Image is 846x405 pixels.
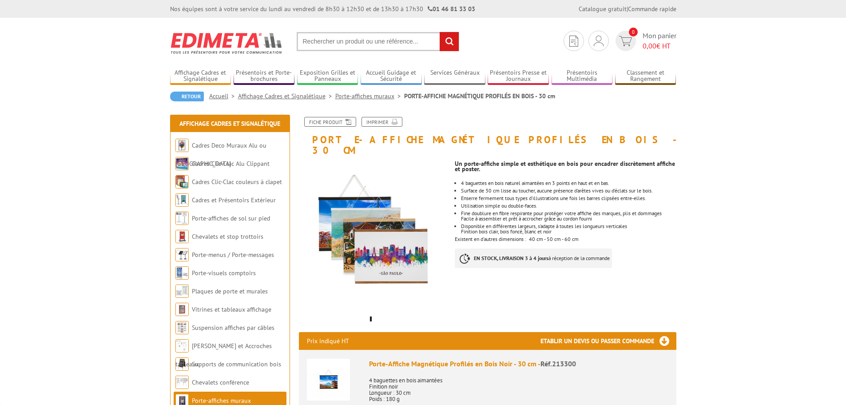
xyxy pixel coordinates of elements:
[299,160,449,310] img: 213300_profiles_bois_aimantes_30_cm.jpg
[455,249,612,268] p: à réception de la commande
[307,332,349,350] p: Prix indiqué HT
[192,233,263,241] a: Chevalets et stop trottoirs
[455,160,675,173] strong: Un porte-affiche simple et esthétique en bois pour encadrer discrètement affiche et poster.
[615,69,676,84] a: Classement et Rangement
[461,196,676,201] li: Enserre fermement tous types d’illustrations une fois les barres clipsées entre-elles.
[175,376,189,389] img: Chevalets conférence
[292,117,683,156] h1: PORTE-AFFICHE MAGNÉTIQUE PROFILÉS EN BOIS - 30 cm
[175,139,189,152] img: Cadres Deco Muraux Alu ou Bois
[192,178,282,186] a: Cadres Clic-Clac couleurs à clapet
[455,156,683,277] div: Existent en d'autres dimensions : 40 cm - 50 cm - 60 cm
[488,69,549,84] a: Présentoirs Presse et Journaux
[369,371,668,402] p: 4 baguettes en bois aimantées Finition noir Longueur : 30 cm Poids : 180 g
[170,27,283,60] img: Edimeta
[192,378,249,386] a: Chevalets conférence
[613,31,676,51] a: devis rapide 0 Mon panier 0,00€ HT
[440,32,459,51] input: rechercher
[297,32,459,51] input: Rechercher un produit ou une référence...
[175,175,189,188] img: Cadres Clic-Clac couleurs à clapet
[369,359,668,369] div: Porte-Affiche Magnétique Profilés en Bois Noir - 30 cm -
[175,266,189,280] img: Porte-visuels comptoirs
[175,342,272,368] a: [PERSON_NAME] et Accroches tableaux
[297,69,358,84] a: Exposition Grilles et Panneaux
[192,287,268,295] a: Plaques de porte et murales
[461,216,676,221] p: Facile à assembler et prêt à accrocher grâce au cordon fourni
[335,92,404,100] a: Porte-affiches muraux
[238,92,335,100] a: Affichage Cadres et Signalétique
[179,120,280,128] a: Affichage Cadres et Signalétique
[192,251,274,259] a: Porte-menus / Porte-messages
[628,5,676,13] a: Commande rapide
[428,5,475,13] strong: 01 46 81 33 03
[361,117,402,127] a: Imprimer
[629,28,638,36] span: 0
[594,36,604,46] img: devis rapide
[619,36,632,46] img: devis rapide
[192,214,270,222] a: Porte-affiches de sol sur pied
[474,255,548,261] strong: EN STOCK, LIVRAISON 3 à 4 jours
[404,92,555,100] li: PORTE-AFFICHE MAGNÉTIQUE PROFILÉS EN BOIS - 30 cm
[579,5,627,13] a: Catalogue gratuit
[192,324,274,332] a: Suspension affiches par câbles
[209,92,238,100] a: Accueil
[192,196,276,204] a: Cadres et Présentoirs Extérieur
[424,69,485,84] a: Services Généraux
[461,229,676,234] p: Finition bois clair, bois foncé, blanc et noir
[192,269,256,277] a: Porte-visuels comptoirs
[643,41,676,51] span: € HT
[569,36,578,47] img: devis rapide
[170,92,204,101] a: Retour
[234,69,295,84] a: Présentoirs et Porte-brochures
[175,285,189,298] img: Plaques de porte et murales
[170,4,475,13] div: Nos équipes sont à votre service du lundi au vendredi de 8h30 à 12h30 et de 13h30 à 17h30
[540,332,676,350] h3: Etablir un devis ou passer commande
[307,359,350,401] img: Porte-Affiche Magnétique Profilés en Bois Noir - 30 cm
[192,305,271,313] a: Vitrines et tableaux affichage
[175,339,189,353] img: Cimaises et Accroches tableaux
[461,188,676,193] li: Surface de 30 cm lisse au toucher, aucune présence d’arêtes vives ou d’éclats sur le bois.
[461,211,676,216] p: Fine doublure en fibre respirante pour protéger votre affiche des marques, plis et dommages
[175,212,189,225] img: Porte-affiches de sol sur pied
[579,4,676,13] div: |
[643,31,676,51] span: Mon panier
[461,224,676,229] p: Disponible en différentes largeurs, s’adapte à toutes les longueurs verticales
[175,141,266,168] a: Cadres Deco Muraux Alu ou [GEOGRAPHIC_DATA]
[175,230,189,243] img: Chevalets et stop trottoirs
[192,397,251,405] a: Porte-affiches muraux
[552,69,613,84] a: Présentoirs Multimédia
[175,193,189,207] img: Cadres et Présentoirs Extérieur
[643,41,656,50] span: 0,00
[175,321,189,334] img: Suspension affiches par câbles
[304,117,356,127] a: Fiche produit
[192,160,270,168] a: Cadres Clic-Clac Alu Clippant
[361,69,422,84] a: Accueil Guidage et Sécurité
[540,359,576,368] span: Réf.213300
[461,180,676,186] li: 4 baguettes en bois naturel aimantées en 3 points en haut et en bas.
[175,248,189,261] img: Porte-menus / Porte-messages
[192,360,281,368] a: Supports de communication bois
[175,303,189,316] img: Vitrines et tableaux affichage
[461,203,676,209] li: Utilisation simple ou double-faces.
[170,69,231,84] a: Affichage Cadres et Signalétique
